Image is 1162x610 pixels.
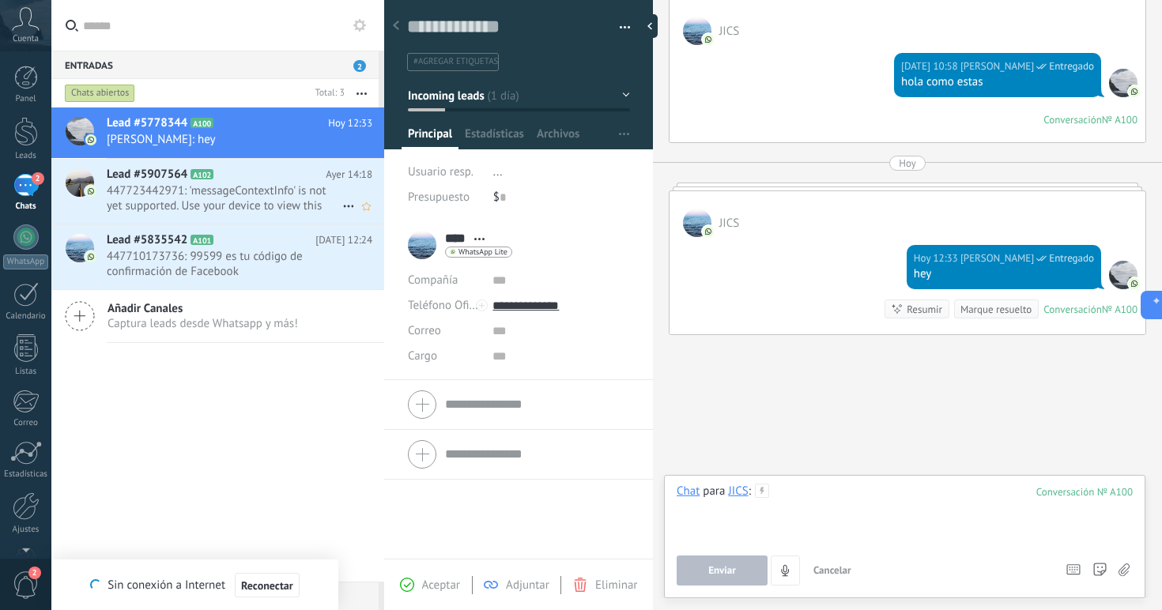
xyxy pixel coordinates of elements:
[1043,113,1102,126] div: Conversación
[458,248,507,256] span: WhatsApp Lite
[3,254,48,269] div: WhatsApp
[107,115,187,131] span: Lead #5778344
[328,115,372,131] span: Hoy 12:33
[107,232,187,248] span: Lead #5835542
[3,94,49,104] div: Panel
[907,302,942,317] div: Resumir
[465,126,524,149] span: Estadísticas
[960,250,1034,266] span: jose covarrubias (Sales Office)
[326,167,372,183] span: Ayer 14:18
[703,484,725,499] span: para
[191,169,213,179] span: A102
[683,209,711,237] span: JICS
[191,235,213,245] span: A101
[3,151,49,161] div: Leads
[683,17,711,45] span: JICS
[32,172,44,185] span: 2
[1109,261,1137,289] span: jose covarrubias
[914,266,1094,282] div: hey
[408,323,441,338] span: Correo
[728,484,748,498] div: JICS
[28,567,41,579] span: 2
[107,249,342,279] span: 447710173736: 99599 es tu código de confirmación de Facebook
[408,350,437,362] span: Cargo
[408,344,481,369] div: Cargo
[3,469,49,480] div: Estadísticas
[719,24,739,39] span: JICS
[677,555,768,586] button: Enviar
[51,51,379,79] div: Entradas
[108,301,298,316] span: Añadir Canales
[493,164,503,179] span: ...
[901,74,1094,90] div: hola como estas
[1129,86,1140,97] img: com.amocrm.amocrmwa.svg
[408,190,470,205] span: Presupuesto
[353,60,366,72] span: 2
[1049,58,1094,74] span: Entregado
[813,563,851,577] span: Cancelar
[241,580,293,591] span: Reconectar
[1109,69,1137,97] span: jose covarrubias
[51,159,384,224] a: Lead #5907564 A102 Ayer 14:18 447723442971: 'messageContextInfo' is not yet supported. Use your d...
[719,216,739,231] span: JICS
[1036,485,1133,499] div: 100
[1049,250,1094,266] span: Entregado
[3,525,49,535] div: Ajustes
[899,156,916,171] div: Hoy
[191,118,213,128] span: A100
[408,268,481,293] div: Compañía
[807,555,858,586] button: Cancelar
[708,565,736,576] span: Enviar
[309,85,345,101] div: Total: 3
[914,250,960,266] div: Hoy 12:33
[1102,303,1137,316] div: № A100
[408,126,452,149] span: Principal
[1129,278,1140,289] img: com.amocrm.amocrmwa.svg
[1102,113,1137,126] div: № A100
[1043,303,1102,316] div: Conversación
[506,578,549,593] span: Adjuntar
[3,418,49,428] div: Correo
[703,226,714,237] img: com.amocrm.amocrmwa.svg
[85,134,96,145] img: com.amocrm.amocrmwa.svg
[749,484,751,499] span: :
[408,160,481,185] div: Usuario resp.
[901,58,960,74] div: [DATE] 10:58
[51,107,384,158] a: Lead #5778344 A100 Hoy 12:33 [PERSON_NAME]: hey
[107,132,342,147] span: [PERSON_NAME]: hey
[408,185,481,210] div: Presupuesto
[3,201,49,212] div: Chats
[108,316,298,331] span: Captura leads desde Whatsapp y más!
[3,311,49,322] div: Calendario
[107,167,187,183] span: Lead #5907564
[595,578,637,593] span: Eliminar
[315,232,372,248] span: [DATE] 12:24
[408,318,441,344] button: Correo
[235,573,300,598] button: Reconectar
[51,224,384,289] a: Lead #5835542 A101 [DATE] 12:24 447710173736: 99599 es tu código de confirmación de Facebook
[408,164,473,179] span: Usuario resp.
[13,34,39,44] span: Cuenta
[960,302,1032,317] div: Marque resuelto
[642,14,658,38] div: Ocultar
[107,183,342,213] span: 447723442971: 'messageContextInfo' is not yet supported. Use your device to view this message.
[90,572,299,598] div: Sin conexión a Internet
[65,84,135,103] div: Chats abiertos
[413,56,498,67] span: #agregar etiquetas
[493,185,630,210] div: $
[3,367,49,377] div: Listas
[960,58,1034,74] span: jose covarrubias (Sales Office)
[408,298,490,313] span: Teléfono Oficina
[85,186,96,197] img: com.amocrm.amocrmwa.svg
[422,578,460,593] span: Aceptar
[703,34,714,45] img: com.amocrm.amocrmwa.svg
[408,293,481,318] button: Teléfono Oficina
[85,251,96,262] img: com.amocrm.amocrmwa.svg
[345,79,379,107] button: Más
[537,126,579,149] span: Archivos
